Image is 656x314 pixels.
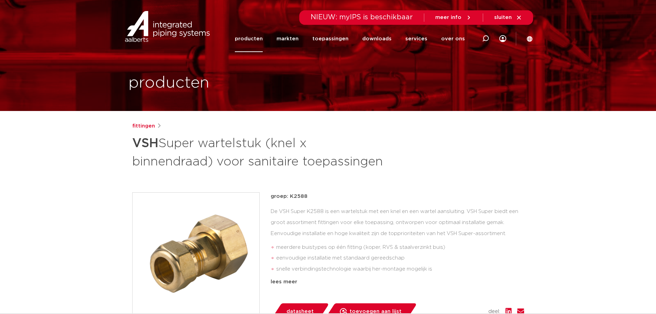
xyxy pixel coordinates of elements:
span: sluiten [494,15,512,20]
p: groep: K2588 [271,192,524,201]
li: eenvoudige installatie met standaard gereedschap [276,253,524,264]
a: services [405,26,427,52]
a: toepassingen [312,26,348,52]
a: downloads [362,26,392,52]
div: De VSH Super K2588 is een wartelstuk met een knel en een wartel aansluiting. VSH Super biedt een ... [271,206,524,275]
li: snelle verbindingstechnologie waarbij her-montage mogelijk is [276,264,524,275]
a: fittingen [132,122,155,130]
h1: Super wartelstuk (knel x binnendraad) voor sanitaire toepassingen [132,133,391,170]
h1: producten [128,72,209,94]
span: NIEUW: myIPS is beschikbaar [311,14,413,21]
strong: VSH [132,137,158,150]
a: over ons [441,26,465,52]
a: producten [235,26,263,52]
a: meer info [435,14,472,21]
span: meer info [435,15,461,20]
li: meerdere buistypes op één fitting (koper, RVS & staalverzinkt buis) [276,242,524,253]
a: markten [277,26,299,52]
nav: Menu [235,26,465,52]
div: lees meer [271,278,524,286]
a: sluiten [494,14,522,21]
